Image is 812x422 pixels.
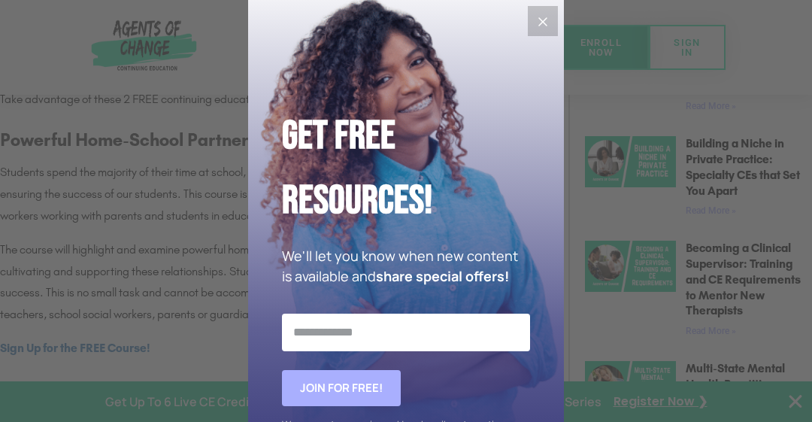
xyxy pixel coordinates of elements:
p: We'll let you know when new content is available and [282,246,530,287]
input: Email Address [282,314,530,351]
h2: Get Free Resources! [282,104,530,234]
button: Join for FREE! [282,370,401,406]
strong: share special offers! [376,267,509,285]
button: Close [528,6,558,36]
